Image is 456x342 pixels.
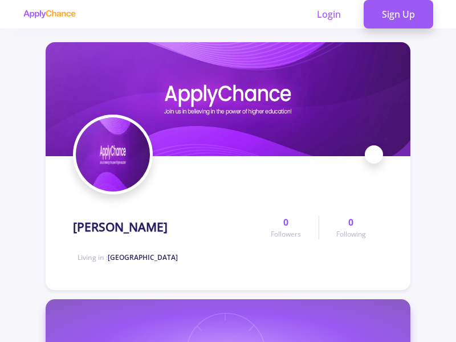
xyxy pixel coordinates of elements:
span: 0 [348,215,353,229]
a: 0Followers [254,215,318,239]
img: applychance logo text only [23,10,76,19]
span: 0 [283,215,288,229]
span: Living in : [78,253,178,262]
span: Followers [271,229,301,239]
img: Atiye Kalalicover image [46,42,410,156]
img: Atiye Kalaliavatar [76,117,150,192]
a: 0Following [319,215,383,239]
h1: [PERSON_NAME] [73,220,168,234]
span: Following [336,229,366,239]
span: [GEOGRAPHIC_DATA] [108,253,178,262]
